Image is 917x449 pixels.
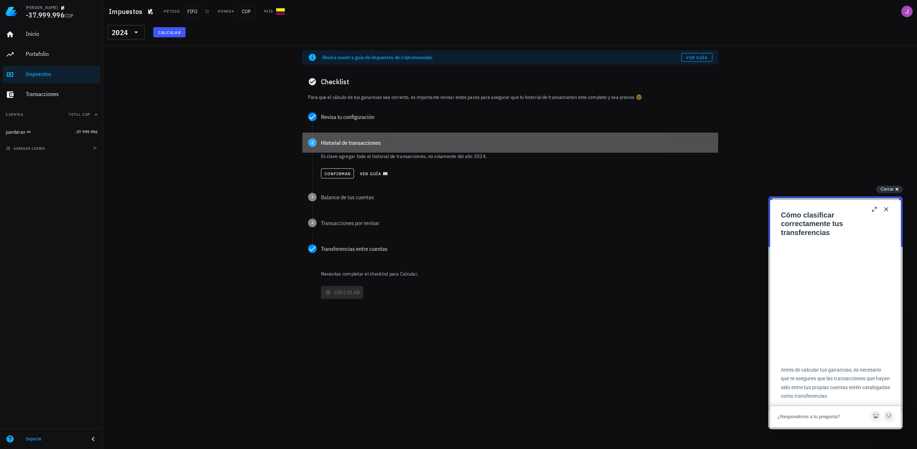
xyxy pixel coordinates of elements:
[26,51,97,57] div: Portafolio
[321,168,354,178] button: Confirmar
[13,15,75,40] h1: Cómo clasificar correctamente tus transferencias
[686,55,707,60] span: Ver guía
[153,27,186,37] button: Calcular
[276,7,285,16] div: CO-icon
[112,29,128,36] div: 2024
[264,9,273,14] div: País
[308,93,712,101] p: Para que el cálculo de tus ganancias sea correcto, es importante revisar estos pasos para asegura...
[321,114,712,120] div: Revisa tu configuración
[3,106,100,123] button: CuentasTotal COP
[6,6,17,17] img: LedgiFi
[681,53,712,62] a: Ver guía
[6,129,25,135] div: juanlarax
[218,9,234,14] div: Moneda
[3,26,100,43] a: Inicio
[357,168,391,178] button: Ver guía 📖
[64,13,74,19] span: COP
[3,123,100,140] a: juanlarax -37.999.996
[8,146,45,151] span: agregar cuenta
[69,112,90,117] span: Total COP
[876,186,903,193] button: Cerrar
[321,246,712,252] div: Transferencias entre cuentas
[324,171,351,176] span: Confirmar
[13,169,122,204] p: Antes de calcular tus ganancias, es necesario que te asegures que las transacciones que hayan sid...
[26,5,58,10] div: [PERSON_NAME]
[3,46,100,63] a: Portafolio
[26,71,97,77] div: Impuestos
[360,171,388,176] span: Ver guía 📖
[9,217,102,224] div: ¿Respondimos a tu pregunta?
[183,6,202,17] span: FIFO
[880,186,894,192] span: Cerrar
[901,6,913,17] div: avatar
[115,214,125,224] button: Send feedback: No. For "¿Respondimos a tu pregunta?"
[26,10,64,20] span: -37.999.996
[109,6,145,17] h1: Impuestos
[26,91,97,97] div: Transacciones
[13,14,107,40] a: Cómo clasificar correctamente tus transferencias. Click to open in new window.
[308,193,317,201] span: 3
[75,129,97,134] span: -37.999.996
[237,6,255,17] span: COP
[321,220,712,226] div: Transacciones por revisar
[3,86,100,103] a: Transacciones
[2,210,133,231] div: Article feedback
[302,70,718,93] div: Checklist
[164,9,180,14] div: Método
[107,25,145,39] div: 2024
[768,196,903,429] iframe: Help Scout Beacon - Live Chat, Contact Form, and Knowledge Base
[322,54,681,61] div: Revisa nuestra guía de impuestos de criptomonedas
[308,138,317,147] span: 2
[26,436,83,442] div: Soporte
[26,30,97,37] div: Inicio
[321,194,712,200] div: Balance de tus cuentas
[321,140,712,145] div: Historial de transacciones
[158,30,181,35] span: Calcular
[321,153,712,160] p: Es clave agregar todo el historial de transacciones, no solamente del año 2024.
[102,214,112,224] button: Send feedback: Sí. For "¿Respondimos a tu pregunta?"
[3,66,100,83] a: Impuestos
[4,145,48,152] button: agregar cuenta
[9,218,72,223] span: ¿Respondimos a tu pregunta?
[13,14,107,40] div: Cómo clasificar correctamente tus transferencias
[320,270,718,277] p: Necesitas completar el checklist para Calcular.
[308,219,317,227] span: 4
